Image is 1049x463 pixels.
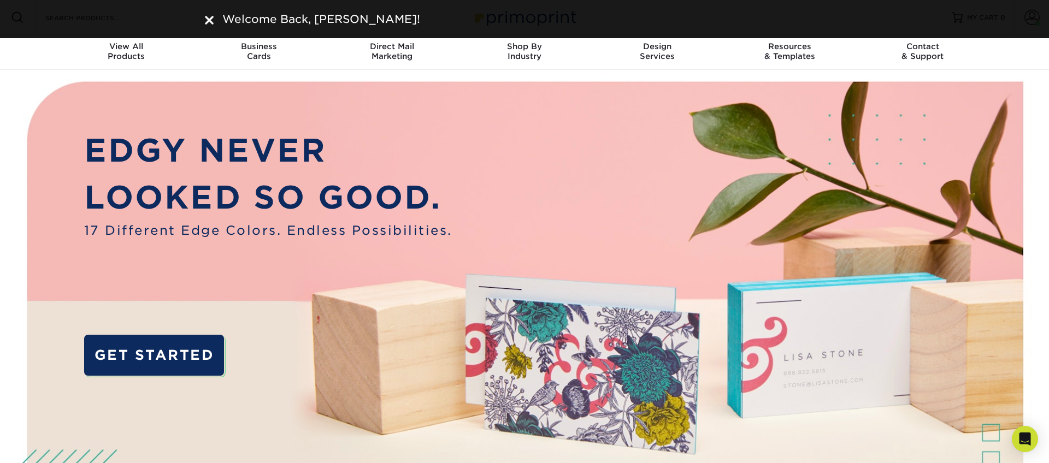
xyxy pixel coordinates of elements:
[326,41,458,61] div: Marketing
[193,41,326,51] span: Business
[205,16,214,25] img: close
[84,221,452,240] span: 17 Different Edge Colors. Endless Possibilities.
[856,41,989,61] div: & Support
[458,41,591,51] span: Shop By
[326,41,458,51] span: Direct Mail
[458,41,591,61] div: Industry
[458,35,591,70] a: Shop ByIndustry
[723,41,856,61] div: & Templates
[222,13,420,26] span: Welcome Back, [PERSON_NAME]!
[856,35,989,70] a: Contact& Support
[84,127,452,174] p: EDGY NEVER
[723,41,856,51] span: Resources
[193,41,326,61] div: Cards
[84,174,452,221] p: LOOKED SO GOOD.
[60,41,193,51] span: View All
[84,335,225,376] a: GET STARTED
[591,41,723,51] span: Design
[591,35,723,70] a: DesignServices
[591,41,723,61] div: Services
[60,35,193,70] a: View AllProducts
[193,35,326,70] a: BusinessCards
[856,41,989,51] span: Contact
[1012,426,1038,452] div: Open Intercom Messenger
[723,35,856,70] a: Resources& Templates
[326,35,458,70] a: Direct MailMarketing
[60,41,193,61] div: Products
